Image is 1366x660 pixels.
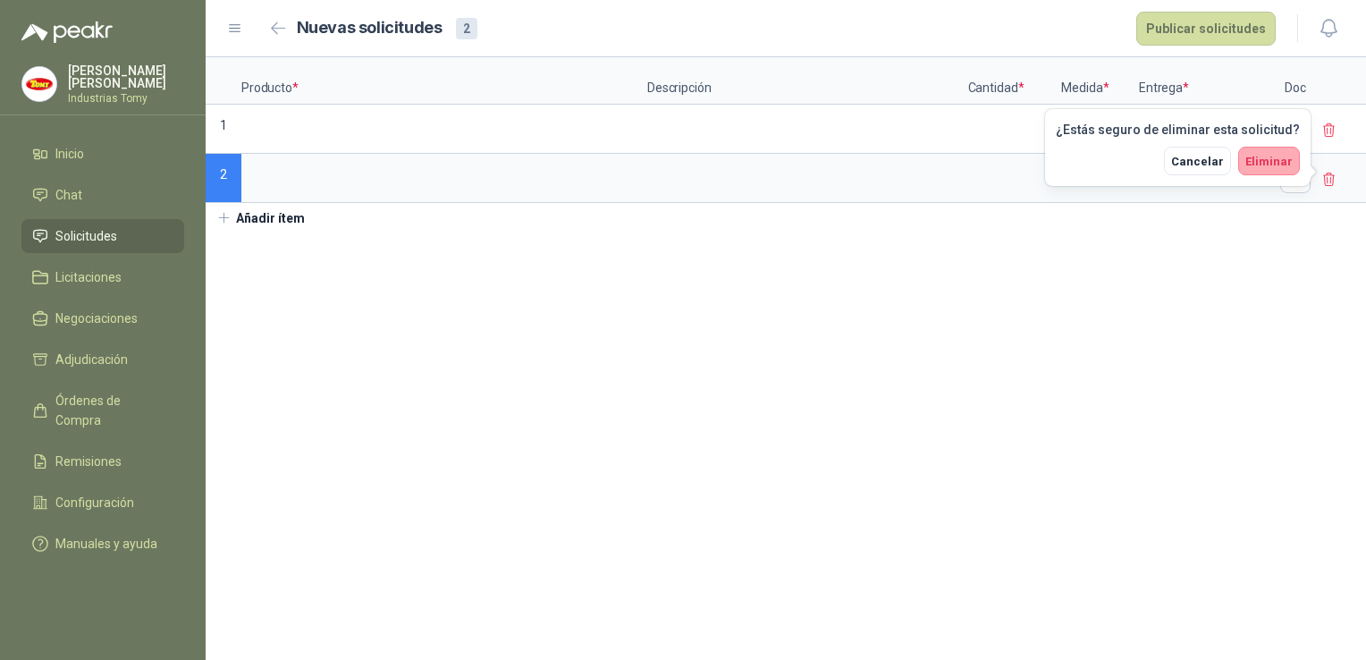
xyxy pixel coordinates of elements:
button: Eliminar [1238,147,1300,175]
span: Eliminar [1245,155,1293,168]
a: Manuales y ayuda [21,527,184,561]
p: 1 [206,105,241,154]
div: 2 [456,18,477,39]
a: Chat [21,178,184,212]
p: Medida [1032,57,1139,105]
button: Cancelar [1164,147,1231,175]
span: Licitaciones [55,267,122,287]
a: Configuración [21,486,184,520]
span: Chat [55,185,82,205]
p: Industrias Tomy [68,93,184,104]
span: Inicio [55,144,84,164]
p: Cantidad [960,57,1032,105]
div: ¿Estás seguro de eliminar esta solicitud? [1056,120,1300,140]
span: Remisiones [55,452,122,471]
img: Logo peakr [21,21,113,43]
a: Remisiones [21,444,184,478]
span: Configuración [55,493,134,512]
span: Adjudicación [55,350,128,369]
p: Descripción [647,57,960,105]
img: Company Logo [22,67,56,101]
span: Solicitudes [55,226,117,246]
a: Inicio [21,137,184,171]
a: Negociaciones [21,301,184,335]
p: Entrega [1139,57,1273,105]
span: Negociaciones [55,309,138,328]
a: Solicitudes [21,219,184,253]
p: Producto [241,57,647,105]
a: Adjudicación [21,343,184,377]
h2: Nuevas solicitudes [297,15,443,41]
div: Unidades [1033,106,1137,148]
span: Manuales y ayuda [55,534,157,554]
span: Órdenes de Compra [55,391,167,430]
p: [PERSON_NAME] [PERSON_NAME] [68,64,184,89]
a: Licitaciones [21,260,184,294]
a: Órdenes de Compra [21,384,184,437]
p: Doc [1273,57,1318,105]
button: Añadir ítem [206,203,316,233]
span: Cancelar [1171,155,1224,168]
button: Publicar solicitudes [1136,12,1276,46]
div: Unidades [1033,156,1137,197]
p: 2 [206,154,241,203]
